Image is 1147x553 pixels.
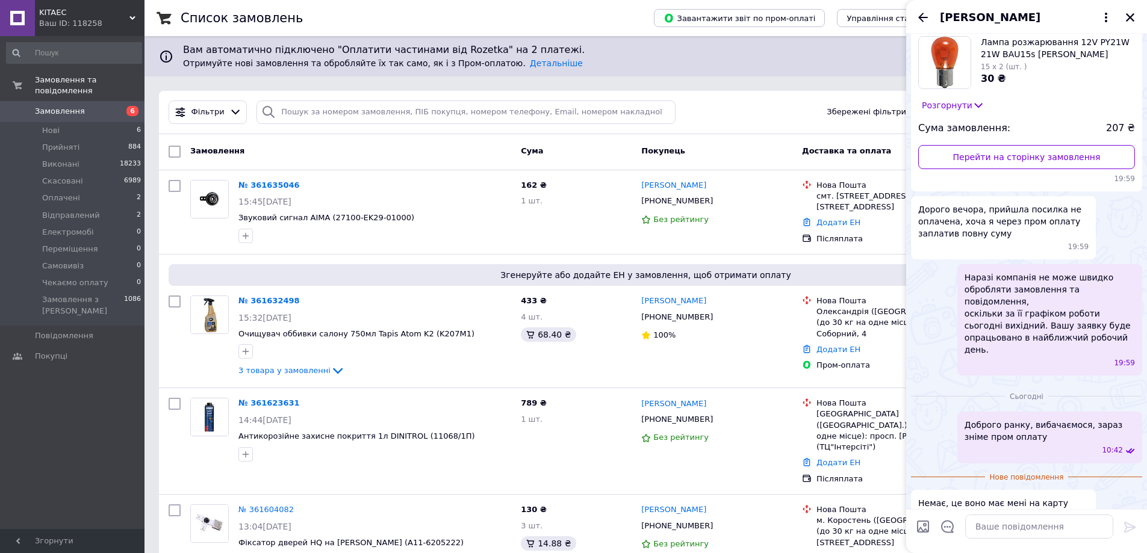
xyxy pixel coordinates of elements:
[965,419,1135,443] span: Доброго ранку, вибачаємося, зараз зніме пром оплату
[981,36,1135,60] span: Лампа розжарювання 12V PY21W 21W BAU15s [PERSON_NAME] Winso (713110)
[42,227,94,238] span: Електромобі
[128,142,141,153] span: 884
[137,210,141,221] span: 2
[238,366,345,375] a: 3 товара у замовленні
[137,227,141,238] span: 0
[521,196,542,205] span: 1 шт.
[35,75,145,96] span: Замовлення та повідомлення
[918,203,1089,239] span: Дорого вечора, прийшла посилка не оплачена, хоча я через пром оплату заплатив повну суму
[802,146,891,155] span: Доставка та оплата
[918,122,1010,135] span: Сума замовлення:
[137,277,141,288] span: 0
[183,43,1108,57] span: Вам автоматично підключено "Оплатити частинами від Rozetka" на 2 платежі.
[190,180,229,218] a: Фото товару
[521,146,543,155] span: Cума
[238,398,300,407] a: № 361623631
[521,296,547,305] span: 433 ₴
[238,366,331,375] span: 3 товара у замовленні
[521,398,547,407] span: 789 ₴
[238,522,291,531] span: 13:04[DATE]
[916,10,930,25] button: Назад
[639,193,715,209] div: [PHONE_NUMBER]
[639,518,715,534] div: [PHONE_NUMBER]
[191,398,228,436] img: Фото товару
[816,180,985,191] div: Нова Пошта
[816,409,985,453] div: [GEOGRAPHIC_DATA] ([GEOGRAPHIC_DATA].), №42 (до 30 кг на одне місце): просп. [PERSON_NAME], 67г (...
[42,261,84,271] span: Самовивіз
[639,412,715,427] div: [PHONE_NUMBER]
[42,294,124,316] span: Замовлення з [PERSON_NAME]
[653,539,709,548] span: Без рейтингу
[39,18,145,29] div: Ваш ID: 118258
[816,306,985,339] div: Олександрія ([GEOGRAPHIC_DATA].), №7 (до 30 кг на одне місце): просп. Соборний, 4
[238,181,300,190] a: № 361635046
[641,295,706,307] a: [PERSON_NAME]
[521,536,576,551] div: 14.88 ₴
[653,215,709,224] span: Без рейтингу
[816,458,860,467] a: Додати ЕН
[42,193,80,203] span: Оплачені
[120,159,141,170] span: 18233
[238,213,414,222] a: Звуковий сигнал AIMA (27100-EK29-01000)
[1102,445,1123,456] span: 10:42 12.09.2025
[521,181,547,190] span: 162 ₴
[664,13,815,23] span: Завантажити звіт по пром-оплаті
[39,7,129,18] span: KITAEC
[238,296,300,305] a: № 361632498
[190,398,229,436] a: Фото товару
[238,197,291,206] span: 15:45[DATE]
[126,106,138,116] span: 6
[256,100,676,124] input: Пошук за номером замовлення, ПІБ покупця, номером телефону, Email, номером накладної
[238,431,475,440] a: Антикорозійне захисне покриття 1л DINITROL (11068/1П)
[816,515,985,548] div: м. Коростень ([GEOGRAPHIC_DATA].), №8 (до 30 кг на одне місце): вул. [STREET_ADDRESS]
[521,505,547,514] span: 130 ₴
[641,398,706,410] a: [PERSON_NAME]
[238,313,291,323] span: 15:32[DATE]
[137,261,141,271] span: 0
[641,180,706,191] a: [PERSON_NAME]
[137,193,141,203] span: 2
[918,174,1135,184] span: 19:59 11.09.2025
[1106,122,1135,135] span: 207 ₴
[191,296,228,333] img: Фото товару
[1123,10,1137,25] button: Закрити
[183,58,583,68] span: Отримуйте нові замовлення та обробляйте їх так само, як і з Пром-оплатою.
[919,37,971,88] img: 6334642563_w160_h160_lampa-rozzharyuvannya-12v.jpg
[816,474,985,484] div: Післяплата
[42,244,98,255] span: Переміщення
[42,176,83,187] span: Скасовані
[35,351,67,362] span: Покупці
[940,10,1040,25] span: [PERSON_NAME]
[816,191,985,212] div: смт. [STREET_ADDRESS]: вул. [STREET_ADDRESS]
[190,504,229,543] a: Фото товару
[190,146,244,155] span: Замовлення
[6,42,142,64] input: Пошук
[173,269,1118,281] span: Згенеруйте або додайте ЕН у замовлення, щоб отримати оплату
[816,360,985,371] div: Пром-оплата
[847,14,939,23] span: Управління статусами
[42,159,79,170] span: Виконані
[238,538,464,547] a: Фіксатор дверей HQ на [PERSON_NAME] (A11-6205222)
[35,330,93,341] span: Повідомлення
[521,521,542,530] span: 3 шт.
[35,106,85,117] span: Замовлення
[42,210,100,221] span: Відправлений
[653,330,676,339] span: 100%
[191,181,228,218] img: Фото товару
[918,145,1135,169] a: Перейти на сторінку замовлення
[940,10,1113,25] button: [PERSON_NAME]
[816,345,860,354] a: Додати ЕН
[1068,242,1089,252] span: 19:59 11.09.2025
[816,398,985,409] div: Нова Пошта
[816,233,985,244] div: Післяплата
[918,497,1089,521] span: Немає, це воно має мені на карту прийти?
[911,390,1142,402] div: 12.09.2025
[641,146,685,155] span: Покупець
[238,415,291,425] span: 14:44[DATE]
[965,271,1135,356] span: Наразі компанія не може швидко обробляти замовлення та повідомлення, оскільки за її графіком робо...
[521,415,542,424] span: 1 шт.
[530,58,583,68] a: Детальніше
[137,125,141,136] span: 6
